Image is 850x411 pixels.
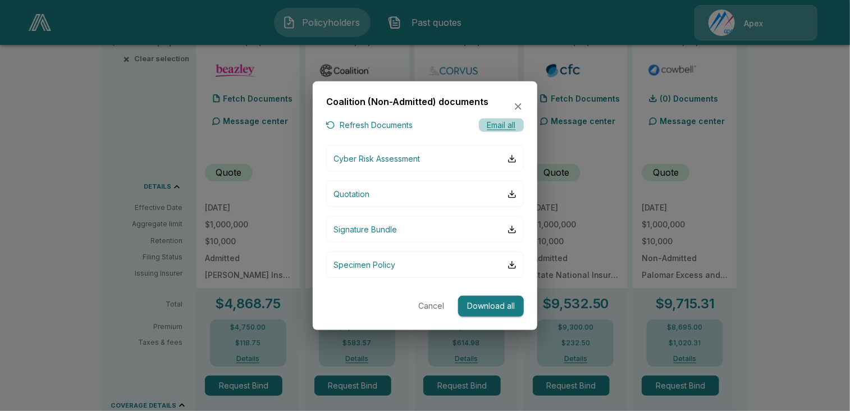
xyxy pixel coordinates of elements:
[333,223,397,235] p: Signature Bundle
[326,145,524,172] button: Cyber Risk Assessment
[326,95,488,109] h6: Coalition (Non-Admitted) documents
[333,153,420,165] p: Cyber Risk Assessment
[326,181,524,207] button: Quotation
[413,296,449,317] button: Cancel
[458,296,524,317] button: Download all
[326,216,524,243] button: Signature Bundle
[333,259,395,271] p: Specimen Policy
[326,118,413,132] button: Refresh Documents
[326,252,524,278] button: Specimen Policy
[479,118,524,132] button: Email all
[333,188,369,200] p: Quotation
